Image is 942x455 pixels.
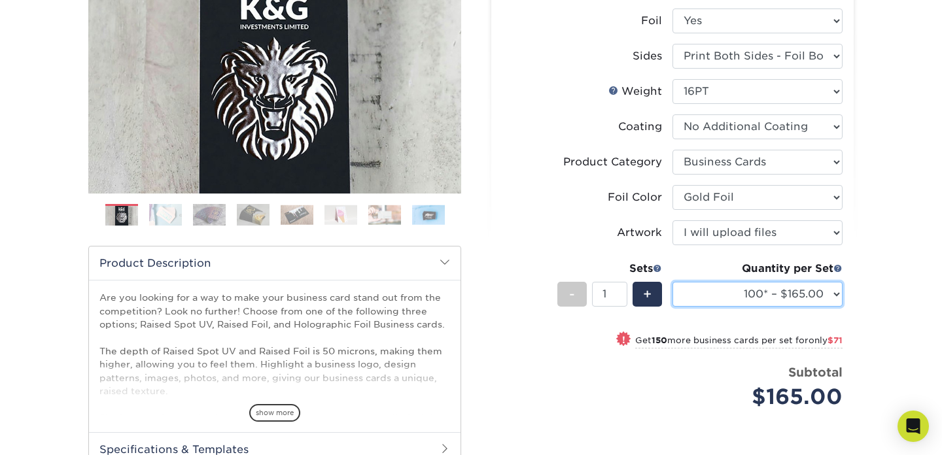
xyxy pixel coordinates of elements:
[608,84,662,99] div: Weight
[89,246,461,280] h2: Product Description
[249,404,300,422] span: show more
[412,205,445,225] img: Business Cards 08
[617,225,662,241] div: Artwork
[828,335,843,345] span: $71
[105,199,138,232] img: Business Cards 01
[622,333,625,346] span: !
[672,261,843,277] div: Quantity per Set
[237,203,270,226] img: Business Cards 04
[652,335,667,345] strong: 150
[557,261,662,277] div: Sets
[324,205,357,225] img: Business Cards 06
[898,411,929,442] div: Open Intercom Messenger
[635,335,843,348] small: Get more business cards per set for
[608,190,662,205] div: Foil Color
[809,335,843,345] span: only
[563,154,662,170] div: Product Category
[281,205,313,225] img: Business Cards 05
[643,284,652,304] span: +
[618,119,662,135] div: Coating
[641,13,662,29] div: Foil
[682,381,843,413] div: $165.00
[788,365,843,379] strong: Subtotal
[368,205,401,225] img: Business Cards 07
[633,48,662,64] div: Sides
[149,203,182,226] img: Business Cards 02
[193,203,226,226] img: Business Cards 03
[569,284,575,304] span: -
